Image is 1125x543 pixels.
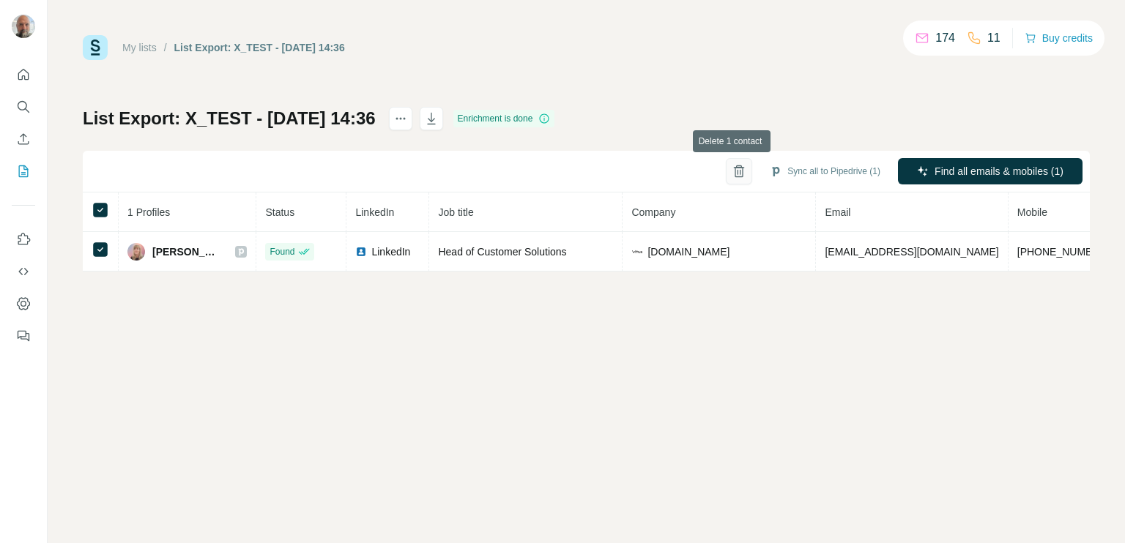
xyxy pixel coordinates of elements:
button: Enrich CSV [12,126,35,152]
h1: List Export: X_TEST - [DATE] 14:36 [83,107,376,130]
span: 1 Profiles [127,206,170,218]
button: Sync all to Pipedrive (1) [760,160,891,182]
span: Job title [438,206,473,218]
div: Enrichment is done [453,110,555,127]
button: My lists [12,158,35,184]
a: My lists [122,42,157,53]
button: Quick start [12,61,35,88]
span: [PHONE_NUMBER] [1017,246,1110,258]
div: List Export: X_TEST - [DATE] 14:36 [174,40,345,55]
span: [PERSON_NAME] [152,244,220,259]
img: Avatar [127,243,145,261]
li: / [164,40,167,55]
button: Use Surfe API [12,258,35,285]
span: Find all emails & mobiles (1) [935,164,1063,179]
button: Search [12,94,35,120]
span: Mobile [1017,206,1047,218]
span: [EMAIL_ADDRESS][DOMAIN_NAME] [825,246,998,258]
button: actions [389,107,412,130]
button: Use Surfe on LinkedIn [12,226,35,252]
p: 174 [935,29,955,47]
img: Surfe Logo [83,35,108,60]
span: Email [825,206,850,218]
img: company-logo [631,246,643,258]
span: Found [270,245,294,258]
span: LinkedIn [371,244,410,259]
span: Status [265,206,294,218]
span: Head of Customer Solutions [438,246,566,258]
span: Company [631,206,675,218]
img: Avatar [12,15,35,38]
img: LinkedIn logo [355,246,367,258]
button: Find all emails & mobiles (1) [898,158,1083,184]
span: LinkedIn [355,206,394,218]
p: 11 [987,29,1000,47]
button: Dashboard [12,291,35,317]
span: [DOMAIN_NAME] [647,244,729,259]
button: Feedback [12,323,35,349]
button: Buy credits [1025,28,1093,48]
